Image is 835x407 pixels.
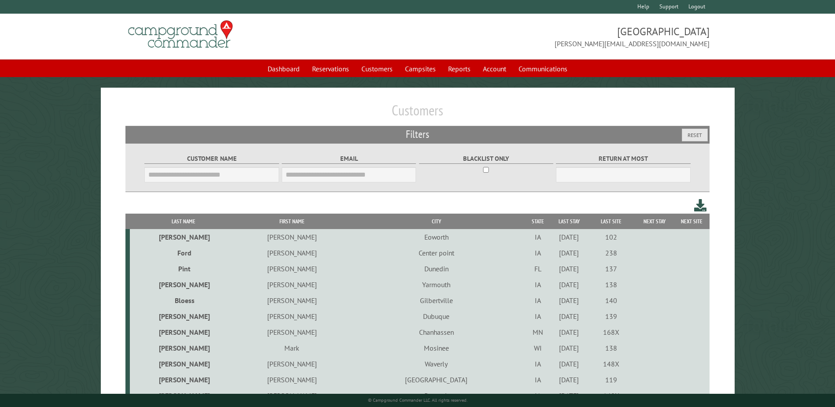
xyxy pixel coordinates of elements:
a: Communications [513,60,573,77]
div: [DATE] [552,391,587,400]
td: IA [526,356,550,372]
h1: Customers [125,102,709,126]
td: Dunedin [347,261,526,277]
td: FL [526,261,550,277]
td: 119 [588,372,635,388]
td: [PERSON_NAME] [130,324,236,340]
td: 138 [588,340,635,356]
td: [PERSON_NAME] [130,372,236,388]
h2: Filters [125,126,709,143]
td: MN [526,324,550,340]
a: Campsites [400,60,441,77]
label: Email [282,154,416,164]
a: Dashboard [262,60,305,77]
td: [PERSON_NAME] [130,229,236,245]
td: 138 [588,277,635,292]
td: Chanhassen [347,324,526,340]
td: WI [526,340,550,356]
td: IA [526,229,550,245]
td: [PERSON_NAME] [130,388,236,403]
td: [PERSON_NAME] [130,308,236,324]
td: [GEOGRAPHIC_DATA] [347,372,526,388]
td: [PERSON_NAME] [237,229,347,245]
a: Account [478,60,511,77]
td: [PERSON_NAME] [237,245,347,261]
span: [GEOGRAPHIC_DATA] [PERSON_NAME][EMAIL_ADDRESS][DOMAIN_NAME] [418,24,710,49]
td: [PERSON_NAME] [237,388,347,403]
td: IA [526,372,550,388]
div: [DATE] [552,296,587,305]
a: Download this customer list (.csv) [694,197,707,214]
th: Last Name [130,214,236,229]
td: IA [526,308,550,324]
td: Eoworth [347,229,526,245]
td: [PERSON_NAME] [237,372,347,388]
td: Center point [347,245,526,261]
td: IA [526,292,550,308]
label: Customer Name [144,154,279,164]
td: 139 [588,308,635,324]
div: [DATE] [552,264,587,273]
td: [PERSON_NAME] [237,324,347,340]
label: Blacklist only [419,154,553,164]
button: Reset [682,129,708,141]
div: [DATE] [552,328,587,337]
td: Gilbertville [347,292,526,308]
a: Customers [356,60,398,77]
td: [PERSON_NAME] [237,261,347,277]
td: [PERSON_NAME] [237,308,347,324]
th: Last Site [588,214,635,229]
td: Pint [130,261,236,277]
small: © Campground Commander LLC. All rights reserved. [368,397,467,403]
th: First Name [237,214,347,229]
td: [PERSON_NAME] [237,356,347,372]
th: City [347,214,526,229]
th: Next Stay [635,214,674,229]
td: 238 [588,245,635,261]
div: [DATE] [552,280,587,289]
th: Last Stay [550,214,588,229]
td: IA [526,277,550,292]
td: Dubuque [347,308,526,324]
td: Bloess [130,292,236,308]
div: [DATE] [552,312,587,321]
div: [DATE] [552,375,587,384]
a: Reports [443,60,476,77]
td: 137 [588,261,635,277]
div: [DATE] [552,233,587,241]
label: Return at most [556,154,690,164]
td: Decorah [347,388,526,403]
div: [DATE] [552,359,587,368]
td: Ford [130,245,236,261]
td: [PERSON_NAME] [237,277,347,292]
a: Reservations [307,60,354,77]
div: [DATE] [552,248,587,257]
td: 148X [588,388,635,403]
td: Waverly [347,356,526,372]
td: IA [526,388,550,403]
th: State [526,214,550,229]
th: Next Site [674,214,710,229]
td: 148X [588,356,635,372]
td: Mark [237,340,347,356]
td: 140 [588,292,635,308]
td: [PERSON_NAME] [130,340,236,356]
td: 102 [588,229,635,245]
td: Mosinee [347,340,526,356]
td: 168X [588,324,635,340]
div: [DATE] [552,344,587,352]
td: Yarmouth [347,277,526,292]
td: IA [526,245,550,261]
td: [PERSON_NAME] [130,277,236,292]
img: Campground Commander [125,17,235,52]
td: [PERSON_NAME] [237,292,347,308]
td: [PERSON_NAME] [130,356,236,372]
